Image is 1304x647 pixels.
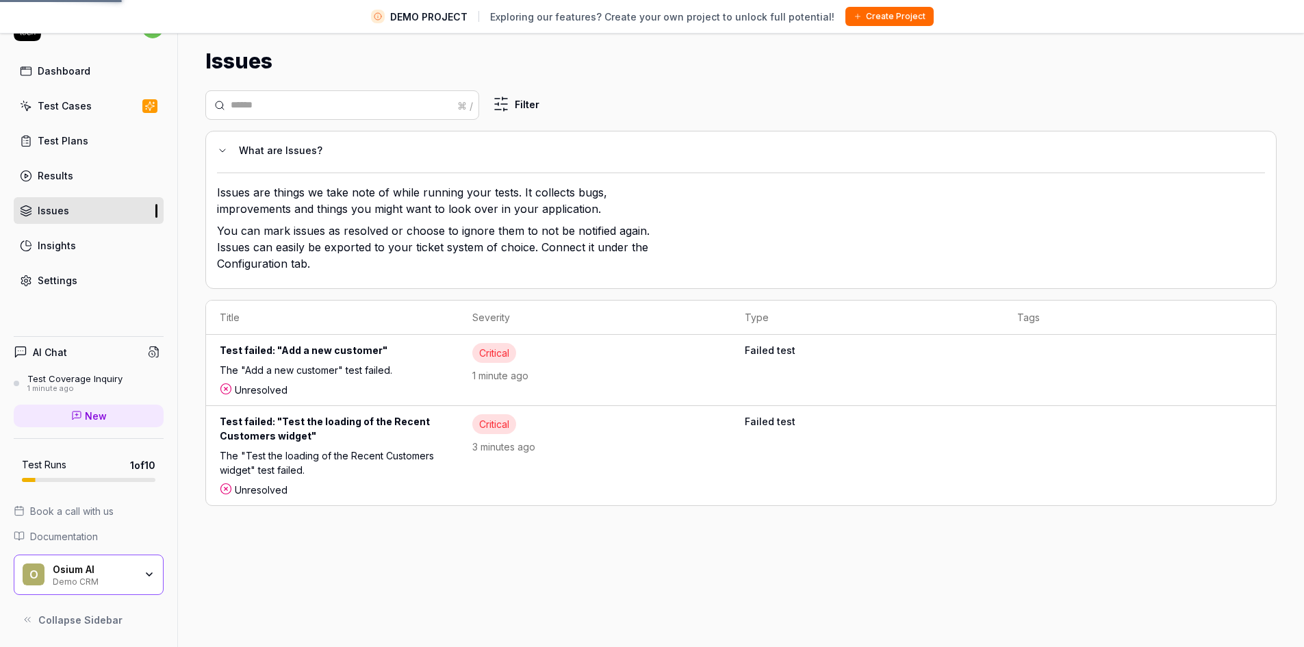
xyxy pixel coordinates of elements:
[459,301,731,335] th: Severity
[14,127,164,154] a: Test Plans
[14,555,164,596] button: OOsium AIDemo CRM
[14,92,164,119] a: Test Cases
[14,267,164,294] a: Settings
[220,414,445,448] div: Test failed: "Test the loading of the Recent Customers widget"
[472,414,516,434] div: Critical
[745,343,990,357] b: Failed test
[85,409,107,423] span: New
[745,414,990,429] b: Failed test
[220,343,445,363] div: Test failed: "Add a new customer"
[14,504,164,518] a: Book a call with us
[472,343,516,363] div: Critical
[220,383,445,397] div: Unresolved
[53,563,135,576] div: Osium AI
[217,142,1254,159] button: What are Issues?
[472,441,535,453] time: 3 minutes ago
[30,504,114,518] span: Book a call with us
[30,529,98,544] span: Documentation
[53,575,135,586] div: Demo CRM
[38,134,88,148] div: Test Plans
[38,613,123,627] span: Collapse Sidebar
[38,64,90,78] div: Dashboard
[14,162,164,189] a: Results
[22,459,66,471] h5: Test Runs
[220,448,445,483] div: The "Test the loading of the Recent Customers widget" test failed.
[845,7,934,26] button: Create Project
[14,232,164,259] a: Insights
[14,606,164,633] button: Collapse Sidebar
[38,203,69,218] div: Issues
[490,10,834,24] span: Exploring our features? Create your own project to unlock full potential!
[14,405,164,427] a: New
[220,363,445,383] div: The "Add a new customer" test failed.
[472,370,528,381] time: 1 minute ago
[14,373,164,394] a: Test Coverage Inquiry1 minute ago
[23,563,44,585] span: O
[27,384,123,394] div: 1 minute ago
[38,238,76,253] div: Insights
[239,142,1254,159] div: What are Issues?
[220,483,445,497] div: Unresolved
[390,10,468,24] span: DEMO PROJECT
[33,345,67,359] h4: AI Chat
[27,373,123,384] div: Test Coverage Inquiry
[14,197,164,224] a: Issues
[731,301,1003,335] th: Type
[205,46,272,77] h1: Issues
[217,223,662,277] p: You can mark issues as resolved or choose to ignore them to not be notified again. Issues can eas...
[206,301,459,335] th: Title
[1003,301,1276,335] th: Tags
[217,184,662,223] p: Issues are things we take note of while running your tests. It collects bugs, improvements and th...
[38,273,77,288] div: Settings
[130,458,155,472] span: 1 of 10
[14,529,164,544] a: Documentation
[38,99,92,113] div: Test Cases
[14,58,164,84] a: Dashboard
[485,90,548,118] button: Filter
[38,168,73,183] div: Results
[457,98,473,112] div: ⌘ /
